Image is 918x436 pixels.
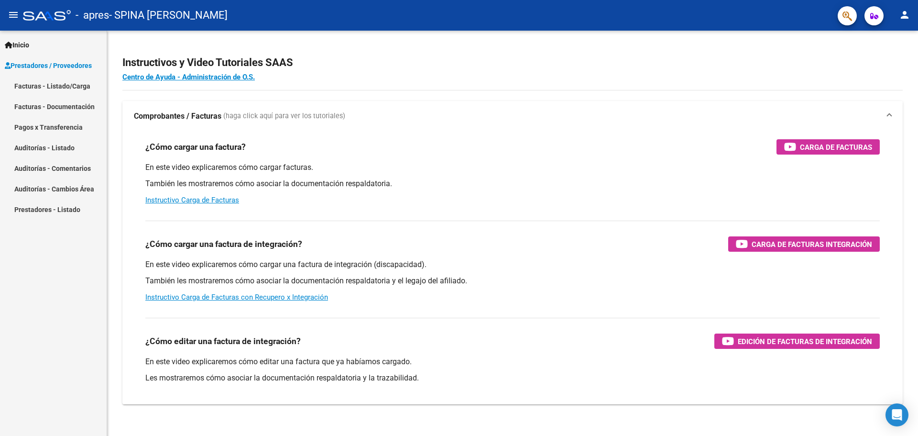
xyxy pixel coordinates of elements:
[145,293,328,302] a: Instructivo Carga de Facturas con Recupero x Integración
[728,236,880,252] button: Carga de Facturas Integración
[776,139,880,155] button: Carga de Facturas
[145,162,880,173] p: En este video explicaremos cómo cargar facturas.
[122,73,255,81] a: Centro de Ayuda - Administración de O.S.
[109,5,228,26] span: - SPINA [PERSON_NAME]
[76,5,109,26] span: - apres
[738,335,872,347] span: Edición de Facturas de integración
[145,259,880,270] p: En este video explicaremos cómo cargar una factura de integración (discapacidad).
[800,141,872,153] span: Carga de Facturas
[223,111,345,122] span: (haga click aquí para ver los tutoriales)
[885,403,908,426] div: Open Intercom Messenger
[145,335,301,348] h3: ¿Cómo editar una factura de integración?
[122,101,903,132] mat-expansion-panel-header: Comprobantes / Facturas (haga click aquí para ver los tutoriales)
[145,373,880,383] p: Les mostraremos cómo asociar la documentación respaldatoria y la trazabilidad.
[145,357,880,367] p: En este video explicaremos cómo editar una factura que ya habíamos cargado.
[752,238,872,250] span: Carga de Facturas Integración
[145,276,880,286] p: También les mostraremos cómo asociar la documentación respaldatoria y el legajo del afiliado.
[5,40,29,50] span: Inicio
[145,179,880,189] p: También les mostraremos cómo asociar la documentación respaldatoria.
[145,237,302,251] h3: ¿Cómo cargar una factura de integración?
[145,140,246,154] h3: ¿Cómo cargar una factura?
[714,334,880,349] button: Edición de Facturas de integración
[122,132,903,404] div: Comprobantes / Facturas (haga click aquí para ver los tutoriales)
[5,60,92,71] span: Prestadores / Proveedores
[145,196,239,204] a: Instructivo Carga de Facturas
[122,54,903,72] h2: Instructivos y Video Tutoriales SAAS
[899,9,910,21] mat-icon: person
[8,9,19,21] mat-icon: menu
[134,111,221,122] strong: Comprobantes / Facturas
